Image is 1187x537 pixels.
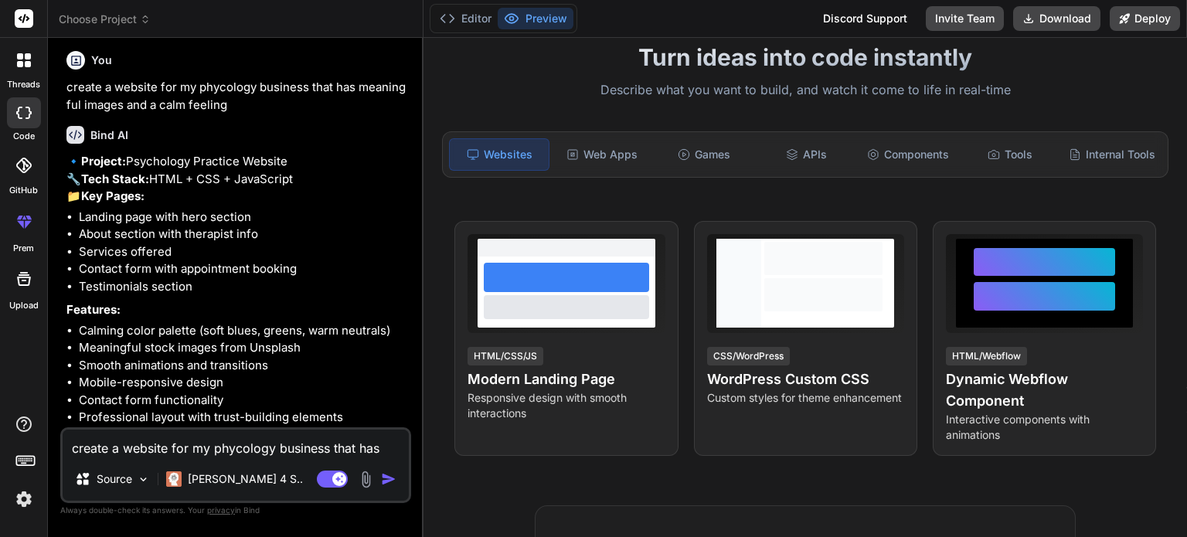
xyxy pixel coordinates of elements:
[137,473,150,486] img: Pick Models
[433,43,1178,71] h1: Turn ideas into code instantly
[97,471,132,487] p: Source
[13,242,34,255] label: prem
[60,503,411,518] p: Always double-check its answers. Your in Bind
[188,471,303,487] p: [PERSON_NAME] 4 S..
[434,8,498,29] button: Editor
[81,172,149,186] strong: Tech Stack:
[946,347,1027,365] div: HTML/Webflow
[79,226,408,243] li: About section with therapist info
[707,369,904,390] h4: WordPress Custom CSS
[468,347,543,365] div: HTML/CSS/JS
[357,471,375,488] img: attachment
[655,138,753,171] div: Games
[81,154,126,168] strong: Project:
[79,357,408,375] li: Smooth animations and transitions
[946,412,1143,443] p: Interactive components with animations
[79,209,408,226] li: Landing page with hero section
[7,78,40,91] label: threads
[946,369,1143,412] h4: Dynamic Webflow Component
[859,138,957,171] div: Components
[961,138,1059,171] div: Tools
[79,243,408,261] li: Services offered
[207,505,235,515] span: privacy
[66,79,408,114] p: create a website for my phycology business that has meaningful images and a calm feeling
[79,322,408,340] li: Calming color palette (soft blues, greens, warm neutrals)
[1063,138,1161,171] div: Internal Tools
[11,486,37,512] img: settings
[468,390,665,421] p: Responsive design with smooth interactions
[9,299,39,312] label: Upload
[707,390,904,406] p: Custom styles for theme enhancement
[1013,6,1100,31] button: Download
[553,138,651,171] div: Web Apps
[59,12,151,27] span: Choose Project
[79,339,408,357] li: Meaningful stock images from Unsplash
[81,189,145,203] strong: Key Pages:
[1110,6,1180,31] button: Deploy
[757,138,855,171] div: APIs
[79,409,408,427] li: Professional layout with trust-building elements
[13,130,35,143] label: code
[381,471,396,487] img: icon
[468,369,665,390] h4: Modern Landing Page
[433,80,1178,100] p: Describe what you want to build, and watch it come to life in real-time
[66,153,408,206] p: 🔹 Psychology Practice Website 🔧 HTML + CSS + JavaScript 📁
[79,374,408,392] li: Mobile-responsive design
[707,347,790,365] div: CSS/WordPress
[66,302,121,317] strong: Features:
[498,8,573,29] button: Preview
[79,260,408,278] li: Contact form with appointment booking
[79,392,408,410] li: Contact form functionality
[79,278,408,296] li: Testimonials section
[926,6,1004,31] button: Invite Team
[9,184,38,197] label: GitHub
[814,6,917,31] div: Discord Support
[166,471,182,487] img: Claude 4 Sonnet
[449,138,549,171] div: Websites
[91,53,112,68] h6: You
[90,127,128,143] h6: Bind AI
